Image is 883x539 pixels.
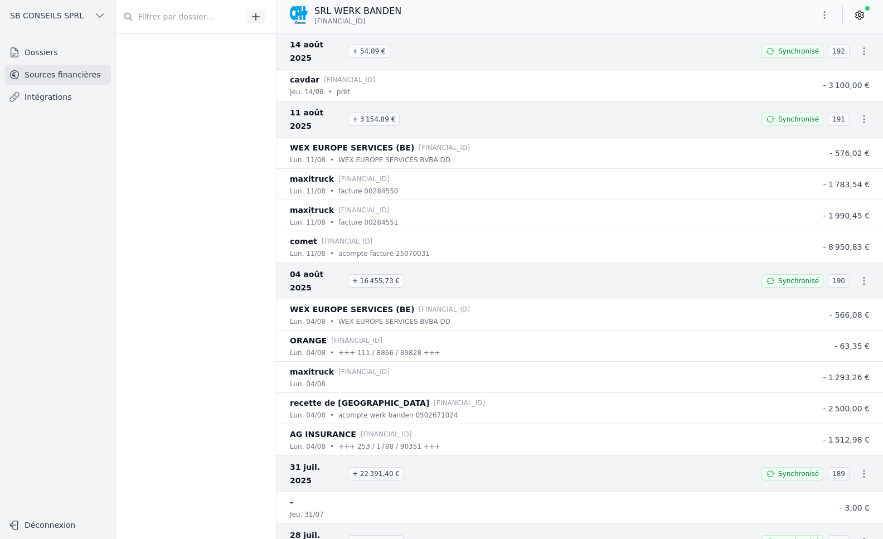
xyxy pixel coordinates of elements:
[419,142,470,153] p: [FINANCIAL_ID]
[330,410,334,421] div: •
[828,274,850,288] span: 190
[4,7,111,25] button: SB CONSEILS SPRL
[823,180,870,189] span: - 1 783,54 €
[823,404,870,413] span: - 2 500,00 €
[290,303,414,316] p: WEX EUROPE SERVICES (BE)
[290,203,334,217] p: maxitruck
[290,154,326,166] p: lun. 11/08
[338,366,390,377] p: [FINANCIAL_ID]
[823,242,870,251] span: - 8 950,83 €
[330,316,334,327] div: •
[338,316,450,327] p: WEX EUROPE SERVICES BVBA DD
[290,86,324,98] p: jeu. 14/08
[290,316,326,327] p: lun. 04/08
[348,45,390,58] span: + 54,89 €
[823,211,870,220] span: - 1 990,45 €
[330,217,334,228] div: •
[290,73,319,86] p: cavdar
[290,235,317,248] p: comet
[290,378,326,390] p: lun. 04/08
[337,86,350,98] p: prêt
[290,509,324,520] p: jeu. 31/07
[290,428,356,441] p: AG INSURANCE
[290,172,334,186] p: maxitruck
[828,113,850,126] span: 191
[778,47,819,56] span: Synchronisé
[4,42,111,62] a: Dossiers
[290,441,326,452] p: lun. 04/08
[324,74,375,85] p: [FINANCIAL_ID]
[778,469,819,478] span: Synchronisé
[348,113,400,126] span: + 3 154,89 €
[290,38,343,65] span: 14 août 2025
[840,503,870,512] span: - 3,00 €
[828,467,850,480] span: 189
[338,154,450,166] p: WEX EUROPE SERVICES BVBA DD
[330,441,334,452] div: •
[314,17,366,26] span: [FINANCIAL_ID]
[290,217,326,228] p: lun. 11/08
[348,274,404,288] span: + 16 455,73 €
[361,429,412,440] p: [FINANCIAL_ID]
[330,248,334,259] div: •
[338,186,398,197] p: facture 00284550
[330,347,334,358] div: •
[829,149,870,158] span: - 576,02 €
[419,304,470,315] p: [FINANCIAL_ID]
[290,410,326,421] p: lun. 04/08
[330,186,334,197] div: •
[829,310,870,319] span: - 566,08 €
[338,410,458,421] p: acompte werk banden 0502671024
[338,347,440,358] p: +++ 111 / 8866 / 89828 +++
[4,65,111,85] a: Sources financières
[330,154,334,166] div: •
[823,81,870,90] span: - 3 100,00 €
[116,7,243,27] input: Filtrer par dossier...
[290,347,326,358] p: lun. 04/08
[828,45,850,58] span: 192
[778,276,819,285] span: Synchronisé
[290,496,293,509] p: -
[290,334,327,347] p: ORANGE
[290,186,326,197] p: lun. 11/08
[290,268,343,294] span: 04 août 2025
[322,236,373,247] p: [FINANCIAL_ID]
[338,205,390,216] p: [FINANCIAL_ID]
[338,248,430,259] p: acompte facture 25070031
[290,141,414,154] p: WEX EUROPE SERVICES (BE)
[290,396,429,410] p: recette de [GEOGRAPHIC_DATA]
[338,441,440,452] p: +++ 253 / 1788 / 90351 +++
[4,87,111,107] a: Intégrations
[434,397,485,409] p: [FINANCIAL_ID]
[290,6,308,24] img: BANQUE_CPH_CPHBBE75XXX.png
[10,10,84,21] span: SB CONSEILS SPRL
[348,467,404,480] span: + 22 391,40 €
[823,435,870,444] span: - 1 512,98 €
[290,248,326,259] p: lun. 11/08
[290,106,343,133] span: 11 août 2025
[338,173,390,184] p: [FINANCIAL_ID]
[338,217,398,228] p: facture 00284551
[314,4,401,18] p: SRL WERK BANDEN
[328,86,332,98] div: •
[835,342,870,351] span: - 63,35 €
[331,335,382,346] p: [FINANCIAL_ID]
[290,365,334,378] p: maxitruck
[290,460,343,487] span: 31 juil. 2025
[823,373,870,382] span: - 1 293,26 €
[778,115,819,124] span: Synchronisé
[4,516,111,534] button: Déconnexion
